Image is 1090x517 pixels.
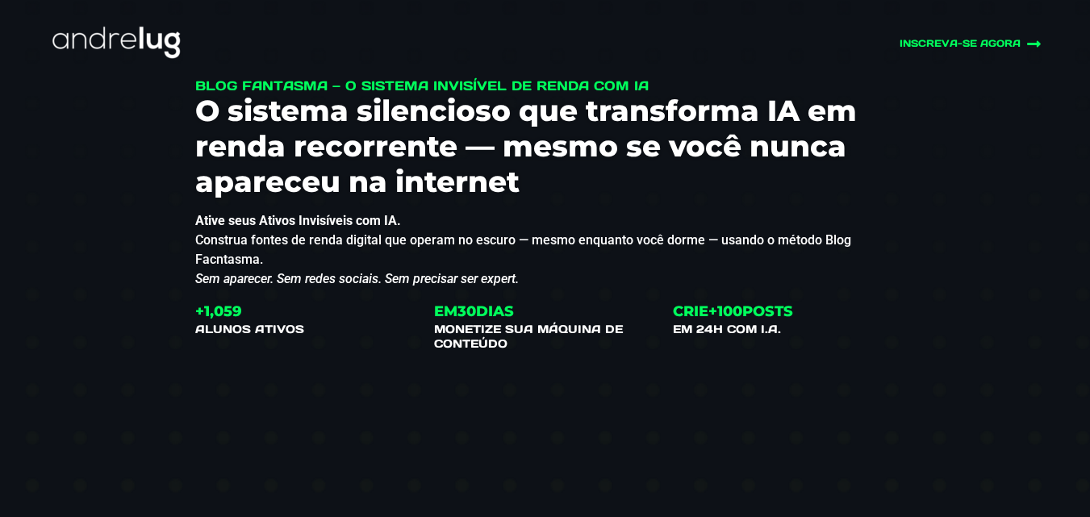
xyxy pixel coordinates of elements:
[195,301,304,322] div: +
[195,213,401,228] strong: Ative seus Ativos Invisíveis com IA.
[195,211,896,289] p: Construa fontes de renda digital que operam no escuro — mesmo enquanto você dorme — usando o méto...
[195,78,896,93] h1: Blog Fantasma — O Sistema Invisível de Renda com IA
[673,301,793,322] div: CRIE+ POSTS
[195,322,304,336] h4: ALUNOS ativos
[434,301,657,322] div: EM DIAS
[717,302,742,320] span: 100
[195,93,896,199] h3: O sistema silencioso que transforma IA em renda recorrente — mesmo se você nunca apareceu na inte...
[434,322,657,351] h4: MONETIZE SUA MÁQUINA DE CONTEÚDO
[457,302,476,320] span: 30
[195,271,519,286] em: Sem aparecer. Sem redes sociais. Sem precisar ser expert.
[741,36,1042,52] a: INSCREVA-SE AGORA
[204,302,242,320] span: 1,059
[673,322,793,336] h4: EM 24H COM I.A.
